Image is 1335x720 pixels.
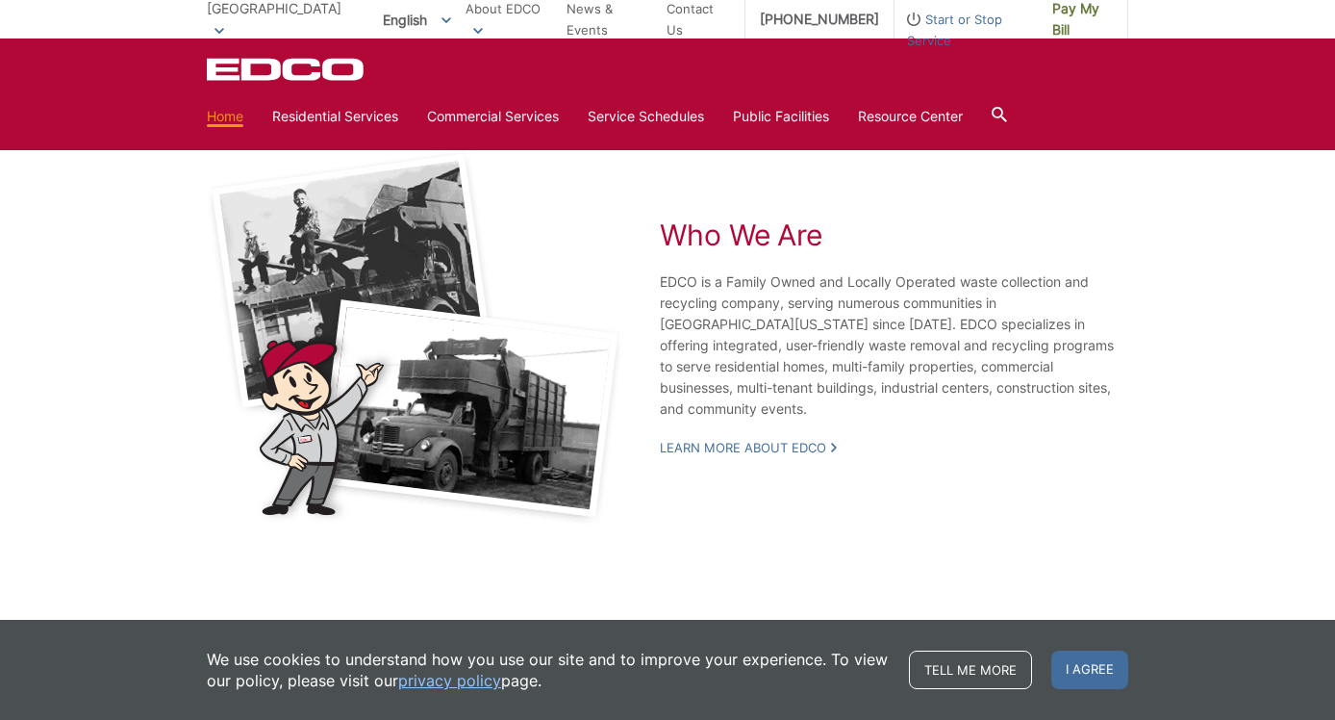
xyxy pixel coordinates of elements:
span: I agree [1051,651,1128,689]
span: English [368,4,466,36]
h2: Who We Are [660,218,1128,252]
a: EDCD logo. Return to the homepage. [207,58,366,81]
p: EDCO is a Family Owned and Locally Operated waste collection and recycling company, serving numer... [660,271,1128,420]
img: Black and white photos of early garbage trucks [207,150,623,526]
a: Resource Center [858,106,963,127]
a: Service Schedules [588,106,704,127]
a: Home [207,106,243,127]
a: privacy policy [398,670,501,691]
a: Learn More About EDCO [660,439,837,456]
a: Residential Services [272,106,398,127]
a: Tell me more [909,651,1032,689]
a: Public Facilities [733,106,829,127]
a: Commercial Services [427,106,559,127]
p: We use cookies to understand how you use our site and to improve your experience. To view our pol... [207,649,890,691]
